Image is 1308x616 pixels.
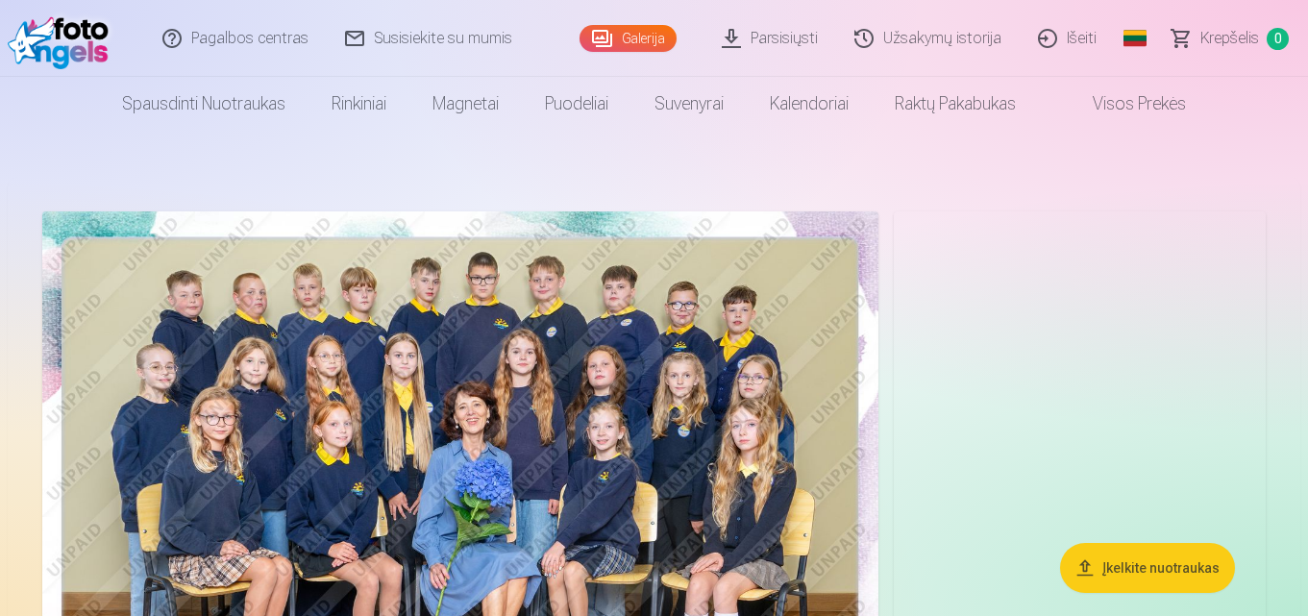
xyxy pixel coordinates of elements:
[1060,543,1235,593] button: Įkelkite nuotraukas
[872,77,1039,131] a: Raktų pakabukas
[580,25,677,52] a: Galerija
[1200,27,1259,50] span: Krepšelis
[308,77,409,131] a: Rinkiniai
[1039,77,1209,131] a: Visos prekės
[631,77,747,131] a: Suvenyrai
[747,77,872,131] a: Kalendoriai
[8,8,118,69] img: /fa2
[409,77,522,131] a: Magnetai
[522,77,631,131] a: Puodeliai
[1267,28,1289,50] span: 0
[99,77,308,131] a: Spausdinti nuotraukas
